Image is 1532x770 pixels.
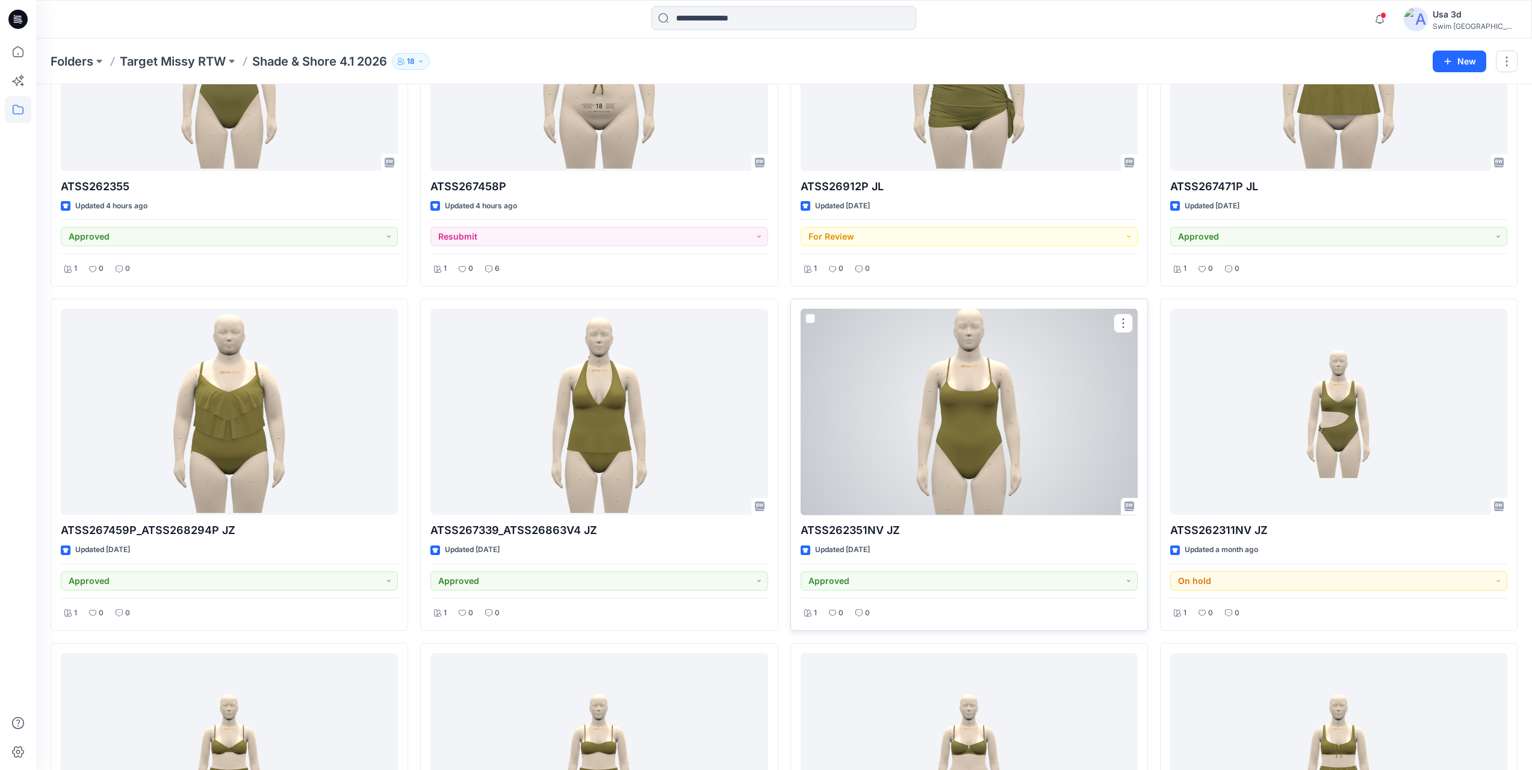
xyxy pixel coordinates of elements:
[444,262,447,275] p: 1
[252,53,387,70] p: Shade & Shore 4.1 2026
[125,607,130,619] p: 0
[1183,262,1186,275] p: 1
[392,53,430,70] button: 18
[61,178,398,195] p: ATSS262355
[445,200,517,213] p: Updated 4 hours ago
[407,55,415,68] p: 18
[99,262,104,275] p: 0
[815,544,870,556] p: Updated [DATE]
[1235,607,1239,619] p: 0
[468,262,473,275] p: 0
[839,262,843,275] p: 0
[1208,262,1213,275] p: 0
[495,607,500,619] p: 0
[1208,607,1213,619] p: 0
[814,607,817,619] p: 1
[815,200,870,213] p: Updated [DATE]
[1185,544,1258,556] p: Updated a month ago
[1235,262,1239,275] p: 0
[430,309,768,515] a: ATSS267339_ATSS26863V4 JZ
[61,522,398,539] p: ATSS267459P_ATSS268294P JZ
[99,607,104,619] p: 0
[430,522,768,539] p: ATSS267339_ATSS26863V4 JZ
[51,53,93,70] a: Folders
[1433,51,1486,72] button: New
[801,309,1138,515] a: ATSS262351NV JZ
[120,53,226,70] a: Target Missy RTW
[75,544,130,556] p: Updated [DATE]
[801,178,1138,195] p: ATSS26912P JL
[1433,7,1517,22] div: Usa 3d
[61,309,398,515] a: ATSS267459P_ATSS268294P JZ
[839,607,843,619] p: 0
[74,262,77,275] p: 1
[865,262,870,275] p: 0
[1185,200,1239,213] p: Updated [DATE]
[495,262,500,275] p: 6
[1170,178,1507,195] p: ATSS267471P JL
[814,262,817,275] p: 1
[74,607,77,619] p: 1
[444,607,447,619] p: 1
[1433,22,1517,31] div: Swim [GEOGRAPHIC_DATA]
[1183,607,1186,619] p: 1
[1170,522,1507,539] p: ATSS262311NV JZ
[445,544,500,556] p: Updated [DATE]
[801,522,1138,539] p: ATSS262351NV JZ
[865,607,870,619] p: 0
[468,607,473,619] p: 0
[75,200,147,213] p: Updated 4 hours ago
[1170,309,1507,515] a: ATSS262311NV JZ
[430,178,768,195] p: ATSS267458P
[1404,7,1428,31] img: avatar
[125,262,130,275] p: 0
